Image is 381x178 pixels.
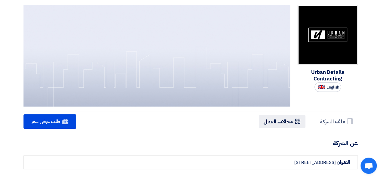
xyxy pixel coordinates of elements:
[361,158,377,174] a: Open chat
[318,85,325,89] img: en-US.png
[264,118,293,125] h5: مجالات العمل
[298,69,358,82] div: Urban Details Contracting
[320,118,345,125] h5: ملف الشركة
[294,159,336,166] div: [STREET_ADDRESS]
[23,114,77,129] a: طلب عرض سعر
[337,159,350,166] strong: العنوان
[23,139,358,147] h4: عن الشركة
[31,118,60,125] span: طلب عرض سعر
[314,82,341,92] button: English
[326,85,339,89] span: English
